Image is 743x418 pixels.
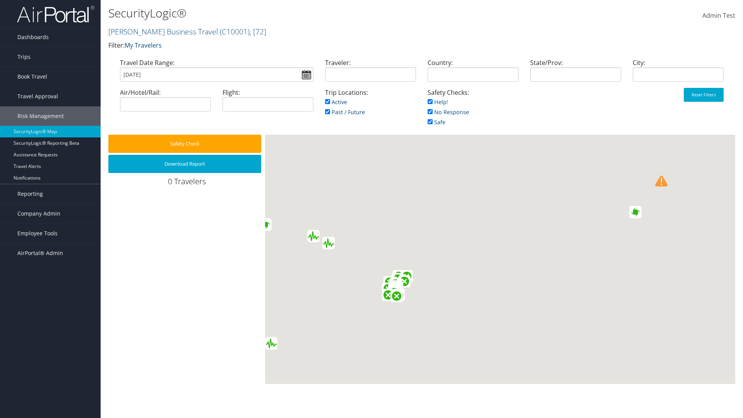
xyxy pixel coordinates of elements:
[17,87,58,106] span: Travel Approval
[220,26,250,37] span: ( C10001 )
[265,337,277,349] div: Green earthquake alert (Magnitude 4.9M, Depth:10km) in Southeast Of Easter Island 04/10/2025 20:3...
[388,286,401,298] div: Green forest fire alert in Brazil
[390,278,402,290] div: Green forest fire alert in Brazil
[391,286,403,299] div: Green forest fire alert in Brazil
[382,283,394,295] div: Green forest fire alert in Brazil
[392,273,404,285] div: Green forest fire alert in Brazil
[702,4,735,28] a: Admin Test
[401,270,413,283] div: Green forest fire alert in Brazil
[702,11,735,20] span: Admin Test
[125,41,162,50] a: My Travelers
[422,88,524,135] div: Safety Checks:
[17,47,31,67] span: Trips
[392,289,405,301] div: Green forest fire alert in Brazil
[325,108,365,116] a: Past / Future
[388,284,401,296] div: Green forest fire alert in Brazil
[524,58,627,88] div: State/Prov:
[319,88,422,125] div: Trip Locations:
[388,286,400,299] div: Green forest fire alert in Brazil
[108,26,266,37] a: [PERSON_NAME] Business Travel
[17,27,49,47] span: Dashboards
[17,5,94,23] img: airportal-logo.png
[17,106,64,126] span: Risk Management
[17,184,43,204] span: Reporting
[108,155,261,173] button: Download Report
[627,58,729,88] div: City:
[250,26,266,37] span: , [ 72 ]
[389,278,401,290] div: Green forest fire alert in Brazil
[322,237,335,249] div: Green earthquake alert (Magnitude 4.5M, Depth:10km) in Panama 04/10/2025 23:42 UTC, 30 thousand i...
[390,283,402,295] div: Green forest fire alert in Brazil
[684,88,724,102] button: Reset Filters
[108,135,261,153] button: Safety Check
[398,275,411,288] div: Green forest fire alert in Brazil
[428,108,469,116] a: No Response
[325,98,347,106] a: Active
[392,270,405,283] div: Green forest fire alert in Brazil
[17,224,58,243] span: Employee Tools
[17,204,60,223] span: Company Admin
[114,58,319,88] div: Travel Date Range:
[629,206,642,218] div: Green alert for tropical cyclone SHAKHTI-25. Population affected by Category 1 (120 km/h) wind sp...
[390,290,403,302] div: Green forest fire alert in Brazil
[391,282,403,294] div: Green forest fire alert in Brazil
[383,276,396,288] div: Green forest fire alert in Brazil
[17,67,47,86] span: Book Travel
[388,283,401,295] div: Green forest fire alert in Brazil
[17,243,63,263] span: AirPortal® Admin
[108,5,526,21] h1: SecurityLogic®
[422,58,524,88] div: Country:
[389,284,401,296] div: Green forest fire alert in Brazil
[382,289,394,301] div: Green forest fire alert in Brazil
[108,176,265,191] div: 0 Travelers
[114,88,217,118] div: Air/Hotel/Rail:
[428,98,448,106] a: Help!
[259,218,272,231] div: Green alert for tropical cyclone PRISCILLA-25. Population affected by Category 1 (120 km/h) wind ...
[319,58,422,88] div: Traveler:
[217,88,319,118] div: Flight:
[428,118,445,126] a: Safe
[389,280,401,293] div: Green forest fire alert in Brazil
[108,41,526,51] p: Filter:
[307,230,320,242] div: Green earthquake alert (Magnitude 4.7M, Depth:10km) in Costa Rica 04/10/2025 21:08 UTC, 2.2 milli...
[390,283,402,296] div: Green forest fire alert in Brazil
